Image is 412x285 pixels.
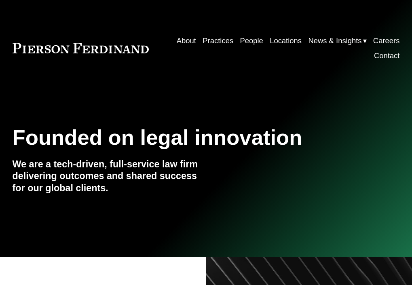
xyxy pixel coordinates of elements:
[270,33,302,48] a: Locations
[374,48,400,63] a: Contact
[373,33,400,48] a: Careers
[308,34,361,47] span: News & Insights
[308,33,366,48] a: folder dropdown
[13,158,206,194] h4: We are a tech-driven, full-service law firm delivering outcomes and shared success for our global...
[177,33,196,48] a: About
[203,33,233,48] a: Practices
[240,33,263,48] a: People
[13,125,335,150] h1: Founded on legal innovation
